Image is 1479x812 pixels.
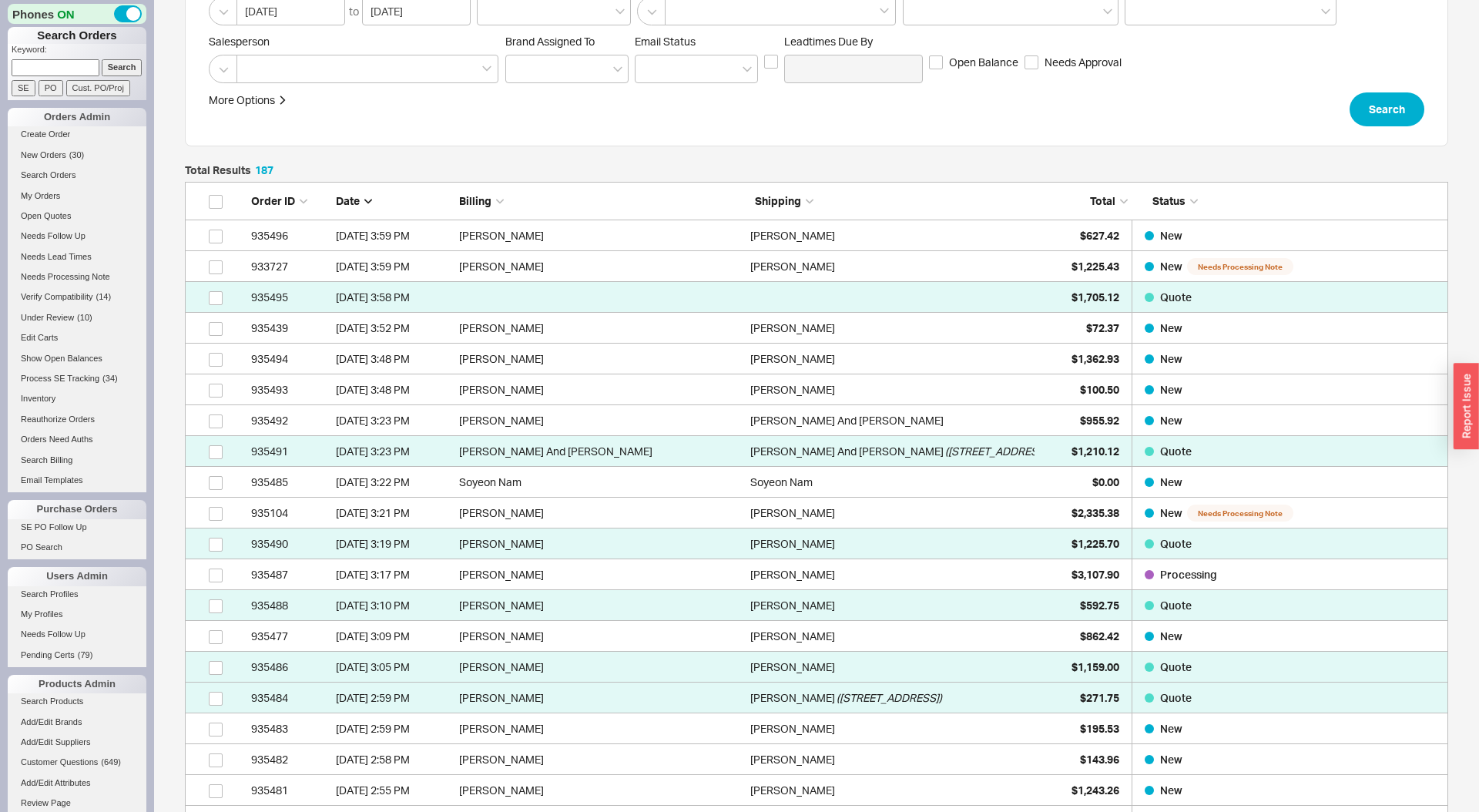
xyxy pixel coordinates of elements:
[336,467,451,498] div: 8/21/25 3:22 PM
[750,713,835,744] div: [PERSON_NAME]
[336,436,451,467] div: 8/21/25 3:23 PM
[336,621,451,652] div: 8/21/25 3:09 PM
[251,652,328,683] div: 935486
[185,405,1448,436] a: 935492[DATE] 3:23 PM[PERSON_NAME][PERSON_NAME] And [PERSON_NAME]$955.92New
[8,500,146,518] div: Purchase Orders
[336,744,451,775] div: 8/21/25 2:58 PM
[8,249,146,265] a: Needs Lead Times
[349,4,359,19] div: to
[8,431,146,448] a: Orders Need Auths
[1080,629,1119,643] span: $862.42
[251,405,328,436] div: 935492
[21,231,86,240] span: Needs Follow Up
[459,621,743,652] div: [PERSON_NAME]
[8,693,146,710] a: Search Products
[1160,537,1192,550] span: Quote
[251,590,328,621] div: 935488
[336,251,451,282] div: 8/21/25 3:59 PM
[8,586,146,602] a: Search Profiles
[102,374,118,383] span: ( 34 )
[8,714,146,730] a: Add/Edit Brands
[251,436,328,467] div: 935491
[459,193,747,209] div: Billing
[185,498,1448,528] a: 935104[DATE] 3:21 PM[PERSON_NAME][PERSON_NAME]$2,335.38New Needs Processing Note
[1160,783,1182,797] span: New
[209,92,287,108] button: More Options
[8,391,146,407] a: Inventory
[8,228,146,244] a: Needs Follow Up
[185,559,1448,590] a: 935487[DATE] 3:17 PM[PERSON_NAME][PERSON_NAME]$3,107.90Processing
[1072,783,1119,797] span: $1,243.26
[251,621,328,652] div: 935477
[1080,229,1119,242] span: $627.42
[1092,475,1119,488] span: $0.00
[8,4,146,24] div: Phones
[57,6,75,22] span: ON
[8,754,146,770] a: Customer Questions(649)
[8,647,146,663] a: Pending Certs(79)
[8,108,146,126] div: Orders Admin
[1080,691,1119,704] span: $271.75
[750,775,835,806] div: [PERSON_NAME]
[39,80,63,96] input: PO
[251,344,328,374] div: 935494
[1160,629,1182,643] span: New
[251,559,328,590] div: 935487
[1080,722,1119,735] span: $195.53
[185,165,273,176] h5: Total Results
[336,344,451,374] div: 8/21/25 3:48 PM
[251,220,328,251] div: 935496
[185,528,1448,559] a: 935490[DATE] 3:19 PM[PERSON_NAME][PERSON_NAME]$1,225.70Quote
[1160,229,1182,242] span: New
[251,193,328,209] div: Order ID
[1160,691,1192,704] span: Quote
[21,629,86,639] span: Needs Follow Up
[750,220,835,251] div: [PERSON_NAME]
[1152,194,1186,207] span: Status
[1160,599,1192,612] span: Quote
[336,559,451,590] div: 8/21/25 3:17 PM
[251,713,328,744] div: 935483
[185,652,1448,683] a: 935486[DATE] 3:05 PM[PERSON_NAME][PERSON_NAME]$1,159.00Quote
[1086,321,1119,334] span: $72.37
[1160,260,1182,273] span: New
[8,567,146,586] div: Users Admin
[945,436,1135,467] span: ( [STREET_ADDRESS][PERSON_NAME] )
[1072,660,1119,673] span: $1,159.00
[1160,383,1182,396] span: New
[1160,568,1217,581] span: Processing
[209,35,499,49] span: Salesperson
[8,208,146,224] a: Open Quotes
[1140,193,1440,209] div: Status
[1080,753,1119,766] span: $143.96
[336,590,451,621] div: 8/21/25 3:10 PM
[1160,321,1182,334] span: New
[336,713,451,744] div: 8/21/25 2:59 PM
[185,282,1448,313] a: 935495[DATE] 3:58 PM$1,705.12Quote
[336,282,451,313] div: 8/21/25 3:58 PM
[1090,194,1115,207] span: Total
[459,467,743,498] div: Soyeon Nam
[251,194,295,207] span: Order ID
[1080,599,1119,612] span: $592.75
[750,528,835,559] div: [PERSON_NAME]
[251,282,328,313] div: 935495
[750,683,835,713] div: [PERSON_NAME]
[1051,193,1128,209] div: Total
[750,744,835,775] div: [PERSON_NAME]
[251,467,328,498] div: 935485
[8,539,146,555] a: PO Search
[613,66,622,72] svg: open menu
[1160,414,1182,427] span: New
[21,272,110,281] span: Needs Processing Note
[251,775,328,806] div: 935481
[8,351,146,367] a: Show Open Balances
[336,652,451,683] div: 8/21/25 3:05 PM
[1160,475,1182,488] span: New
[8,330,146,346] a: Edit Carts
[8,188,146,204] a: My Orders
[1160,352,1182,365] span: New
[505,35,595,48] span: Brand Assigned To
[185,467,1448,498] a: 935485[DATE] 3:22 PMSoyeon NamSoyeon Nam$0.00New
[1369,100,1405,119] span: Search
